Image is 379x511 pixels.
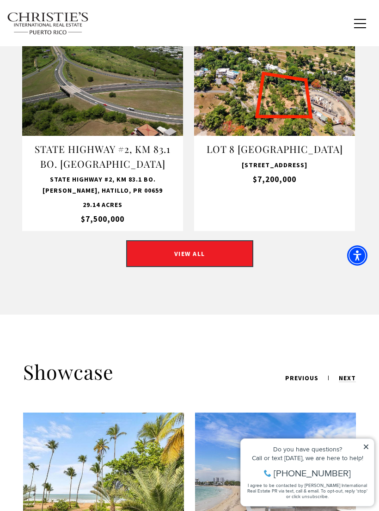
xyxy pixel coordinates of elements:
h4: State Highway #2, KM 83.1 BO. [GEOGRAPHIC_DATA] [28,142,177,171]
span: next [339,374,356,382]
h2: Showcase [23,359,114,385]
div: Call or text [DATE], we are here to help! [10,30,134,36]
div: Do you have questions? [10,21,134,27]
a: VIEW ALL [126,240,253,267]
span: [PHONE_NUMBER] [38,43,115,53]
p: State Highway #2, KM 83.1 BO. [PERSON_NAME], HATILLO, PR 00659 [28,174,177,196]
span: I agree to be contacted by [PERSON_NAME] International Real Estate PR via text, call & email. To ... [12,57,132,74]
h5: $7,200,000 [200,174,349,185]
p: 29.14 Acres [28,200,177,211]
span: previous [285,374,318,382]
button: button [348,10,372,37]
p: [STREET_ADDRESS] [200,160,349,171]
h4: LOT 8 [GEOGRAPHIC_DATA] [200,142,349,157]
h5: $7,500,000 [28,214,177,225]
div: Accessibility Menu [347,245,367,266]
img: Christie's International Real Estate text transparent background [7,12,89,35]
